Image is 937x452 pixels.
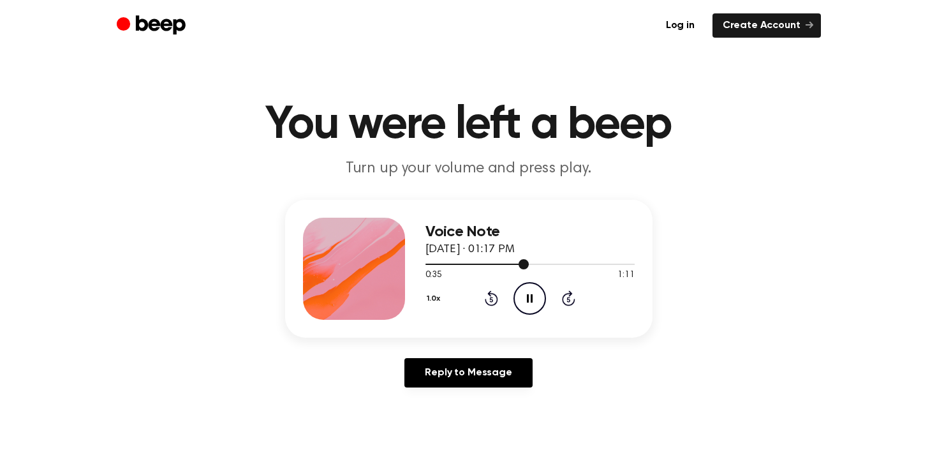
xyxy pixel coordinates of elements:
[712,13,821,38] a: Create Account
[425,244,515,255] span: [DATE] · 01:17 PM
[224,158,714,179] p: Turn up your volume and press play.
[425,269,442,282] span: 0:35
[404,358,532,388] a: Reply to Message
[117,13,189,38] a: Beep
[425,288,445,310] button: 1.0x
[656,13,705,38] a: Log in
[617,269,634,282] span: 1:11
[425,223,635,241] h3: Voice Note
[142,102,795,148] h1: You were left a beep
